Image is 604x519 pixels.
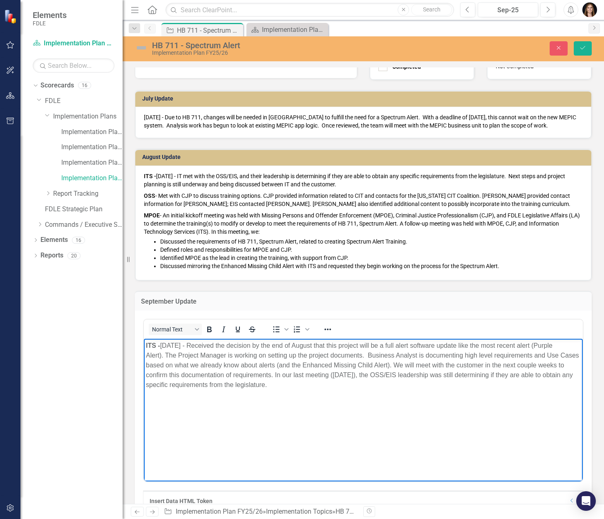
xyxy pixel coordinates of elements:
[160,237,583,246] li: Discussed the requirements of HB 711, Spectrum Alert, related to creating Spectrum Alert Training.
[152,50,387,56] div: Implementation Plan FY25/26
[45,205,123,214] a: FDLE Strategic Plan
[582,2,597,17] img: Heather Faulkner
[33,58,114,73] input: Search Below...
[144,113,583,130] p: [DATE] - Due to HB 711, changes will be needed in [GEOGRAPHIC_DATA] to fulfill the need for a Spe...
[160,246,583,254] li: Defined roles and responsibilities for MPOE and CJP.
[576,491,596,511] div: Open Intercom Messenger
[487,56,591,79] div: Not Completed
[141,298,586,305] h3: September Update
[144,173,156,179] strong: ITS -
[45,96,123,106] a: FDLE
[290,324,311,335] div: Numbered list
[164,507,357,517] div: » »
[269,324,290,335] div: Bullet list
[4,9,18,24] img: ClearPoint Strategy
[202,324,216,335] button: Bold
[152,41,387,50] div: HB 711 - Spectrum Alert
[33,39,114,48] a: Implementation Plan FY25/26
[144,210,583,236] p: - An initial kickoff meeting was held with Missing Persons and Offender Enforcement (MPOE), Crimi...
[61,158,123,168] a: Implementation Plan FY24/25
[411,4,452,16] button: Search
[78,82,91,89] div: 16
[336,508,404,515] div: HB 711 - Spectrum Alert
[33,20,67,27] small: FDLE
[61,143,123,152] a: Implementation Plan FY23/24
[40,81,74,90] a: Scorecards
[217,324,230,335] button: Italic
[61,128,123,137] a: Implementation Plan FY22/23
[135,41,148,54] img: Not Defined
[478,2,538,17] button: Sep-25
[262,25,326,35] div: Implementation Plan FY25/26
[53,189,123,199] a: Report Tracking
[248,25,326,35] a: Implementation Plan FY25/26
[160,254,583,262] li: Identified MPOE as the lead in creating the training, with support from CJP.
[150,497,565,505] div: Insert Data HTML Token
[72,237,85,244] div: 16
[61,174,123,183] a: Implementation Plan FY25/26
[144,212,160,219] strong: MPOE
[177,25,241,36] div: HB 711 - Spectrum Alert
[142,96,587,102] h3: July Update
[176,508,263,515] a: Implementation Plan FY25/26
[33,10,67,20] span: Elements
[40,251,63,260] a: Reports
[152,326,192,333] span: Normal Text
[245,324,259,335] button: Strikethrough
[423,6,441,13] span: Search
[53,112,123,121] a: Implementation Plans
[67,252,81,259] div: 20
[166,3,454,17] input: Search ClearPoint...
[40,235,68,245] a: Elements
[266,508,332,515] a: Implementation Topics
[45,220,123,230] a: Commands / Executive Support Branch
[144,339,583,481] iframe: Rich Text Area
[144,192,155,199] strong: OSS
[160,262,583,270] li: Discussed mirroring the Enhanced Missing Child Alert with ITS and requested they begin working on...
[231,324,245,335] button: Underline
[149,324,202,335] button: Block Normal Text
[144,172,583,190] p: [DATE] - IT met with the OSS/EIS, and their leadership is determining if they are able to obtain ...
[142,154,587,160] h3: August Update
[481,5,535,15] div: Sep-25
[321,324,335,335] button: Reveal or hide additional toolbar items
[144,190,583,210] p: - Met with CJP to discuss training options. CJP provided information related to CIT and contacts ...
